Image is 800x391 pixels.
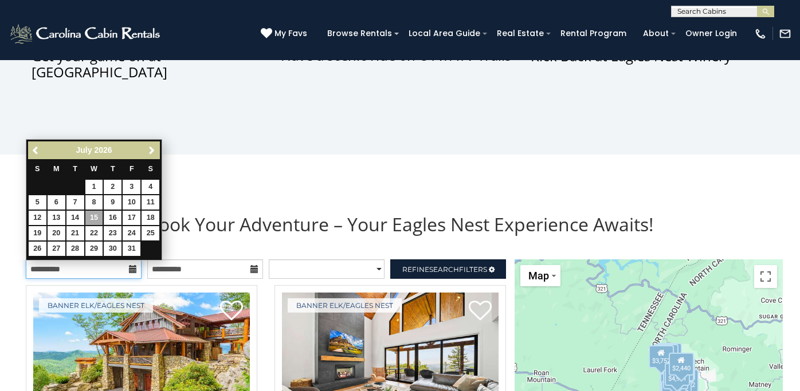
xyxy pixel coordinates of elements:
span: Friday [130,165,134,173]
span: Sunday [35,165,40,173]
div: $2,440 [669,353,694,376]
div: $6,381 [663,366,688,389]
a: 23 [104,226,121,240]
button: Change map style [520,265,560,286]
img: mail-regular-white.png [779,27,791,40]
a: Banner Elk/Eagles Nest [288,298,402,313]
a: 17 [123,211,140,225]
span: Wednesday [91,165,97,173]
a: 14 [66,211,84,225]
div: $3,752 [649,345,674,368]
a: 28 [66,242,84,256]
a: 29 [85,242,103,256]
a: 7 [66,195,84,210]
span: Map [528,270,549,282]
a: 25 [142,226,159,240]
a: 2 [104,180,121,194]
span: July [76,145,92,155]
a: 6 [48,195,65,210]
a: 27 [48,242,65,256]
span: Next [147,146,156,155]
h1: Book Your Adventure – Your Eagles Nest Experience Awaits! [17,212,783,236]
a: Owner Login [680,25,743,42]
div: $3,773 [653,344,679,367]
div: Get your game on at [GEOGRAPHIC_DATA] [32,48,269,80]
a: 19 [29,226,46,240]
a: 9 [104,195,121,210]
span: My Favs [274,27,307,40]
a: Local Area Guide [403,25,486,42]
div: Kick Back at Eagles Nest Winery [531,48,768,64]
a: 15 [85,211,103,225]
a: 26 [29,242,46,256]
span: Tuesday [73,165,77,173]
a: Browse Rentals [321,25,398,42]
a: 21 [66,226,84,240]
a: 30 [104,242,121,256]
a: Add to favorites [220,299,243,323]
a: 16 [104,211,121,225]
span: Refine Filters [402,265,487,274]
a: Banner Elk/Eagles Nest [39,298,153,313]
a: 11 [142,195,159,210]
div: $7,216 [657,343,683,366]
a: 20 [48,226,65,240]
span: Monday [53,165,60,173]
span: Search [429,265,459,274]
a: Rental Program [555,25,632,42]
a: Previous [29,143,44,157]
a: 1 [85,180,103,194]
img: phone-regular-white.png [754,27,767,40]
a: 22 [85,226,103,240]
span: Previous [32,146,41,155]
a: 8 [85,195,103,210]
a: RefineSearchFilters [390,259,506,279]
img: White-1-2.png [9,22,163,45]
a: About [637,25,674,42]
a: 12 [29,211,46,225]
a: Real Estate [491,25,550,42]
a: 10 [123,195,140,210]
a: 31 [123,242,140,256]
a: Next [144,143,159,157]
a: 24 [123,226,140,240]
div: $4,911 [665,363,690,386]
a: 18 [142,211,159,225]
div: Have a scenic ride on UTV/ATV Trails [281,48,519,64]
a: My Favs [261,27,310,40]
span: Thursday [111,165,115,173]
span: Saturday [148,165,153,173]
a: 13 [48,211,65,225]
a: 5 [29,195,46,210]
a: Add to favorites [469,299,492,323]
span: 2026 [94,145,112,155]
a: 3 [123,180,140,194]
button: Toggle fullscreen view [754,265,777,288]
a: 4 [142,180,159,194]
